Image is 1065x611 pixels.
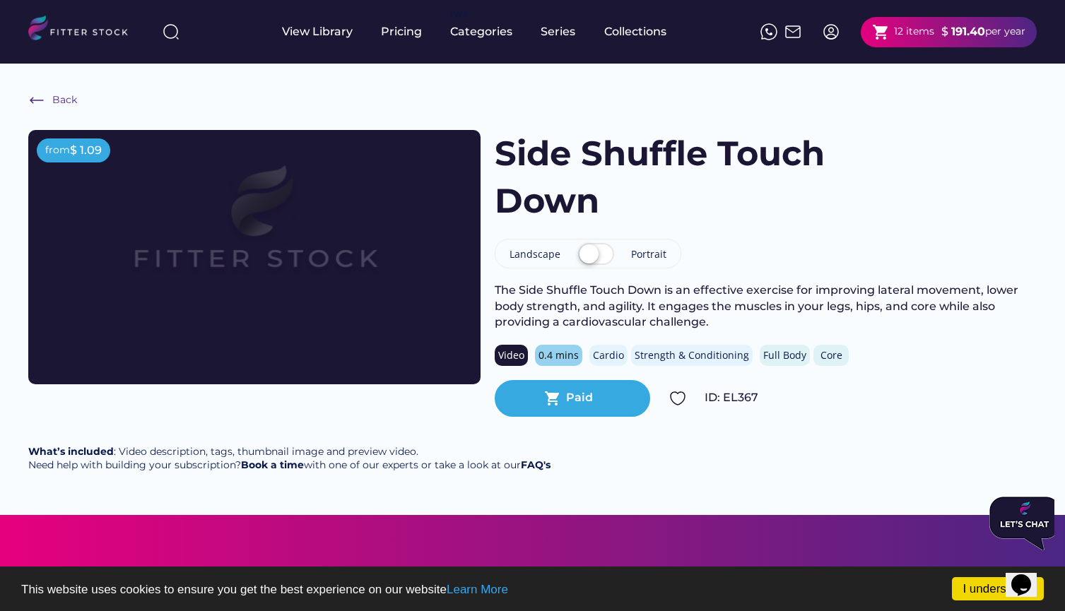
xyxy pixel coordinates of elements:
iframe: chat widget [984,491,1054,556]
div: Collections [604,24,666,40]
div: : Video description, tags, thumbnail image and preview video. Need help with building your subscr... [28,445,551,473]
button: shopping_cart [872,23,890,41]
strong: What’s included [28,445,114,458]
div: Strength & Conditioning [635,348,749,362]
div: Landscape [510,247,560,261]
a: Learn More [447,583,508,596]
div: Video [498,348,524,362]
button: shopping_cart [544,390,561,407]
iframe: chat widget [1006,554,1051,597]
h1: Side Shuffle Touch Down [495,130,901,225]
div: Categories [450,24,512,40]
img: meteor-icons_whatsapp%20%281%29.svg [760,23,777,40]
div: $ [941,24,948,40]
div: $ 1.09 [70,143,102,158]
div: The Side Shuffle Touch Down is an effective exercise for improving lateral movement, lower body s... [495,283,1037,330]
a: I understand! [952,577,1044,600]
div: 12 items [894,25,934,39]
strong: 191.40 [951,25,985,38]
img: Frame%20%286%29.svg [28,92,45,109]
img: Group%201000002324.svg [669,390,686,407]
p: This website uses cookies to ensure you get the best experience on our website [21,583,1044,595]
div: Pricing [381,24,422,40]
div: 0.4 mins [539,348,579,362]
img: LOGO.svg [28,16,140,45]
div: View Library [282,24,353,40]
div: per year [985,25,1025,39]
img: Frame%2051.svg [784,23,801,40]
img: search-normal%203.svg [163,23,180,40]
div: Core [817,348,845,362]
img: Chat attention grabber [6,6,76,59]
div: from [45,143,70,158]
div: Portrait [631,247,666,261]
a: Book a time [241,458,304,471]
div: Cardio [593,348,624,362]
img: Frame%2079%20%281%29.svg [73,130,435,333]
a: FAQ's [521,458,551,471]
div: fvck [450,7,469,21]
div: Paid [566,390,601,405]
div: ID: EL367 [705,390,1037,405]
div: Full Body [763,348,806,362]
div: Back [52,93,77,107]
img: profile-circle.svg [823,23,840,40]
div: Series [541,24,576,40]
